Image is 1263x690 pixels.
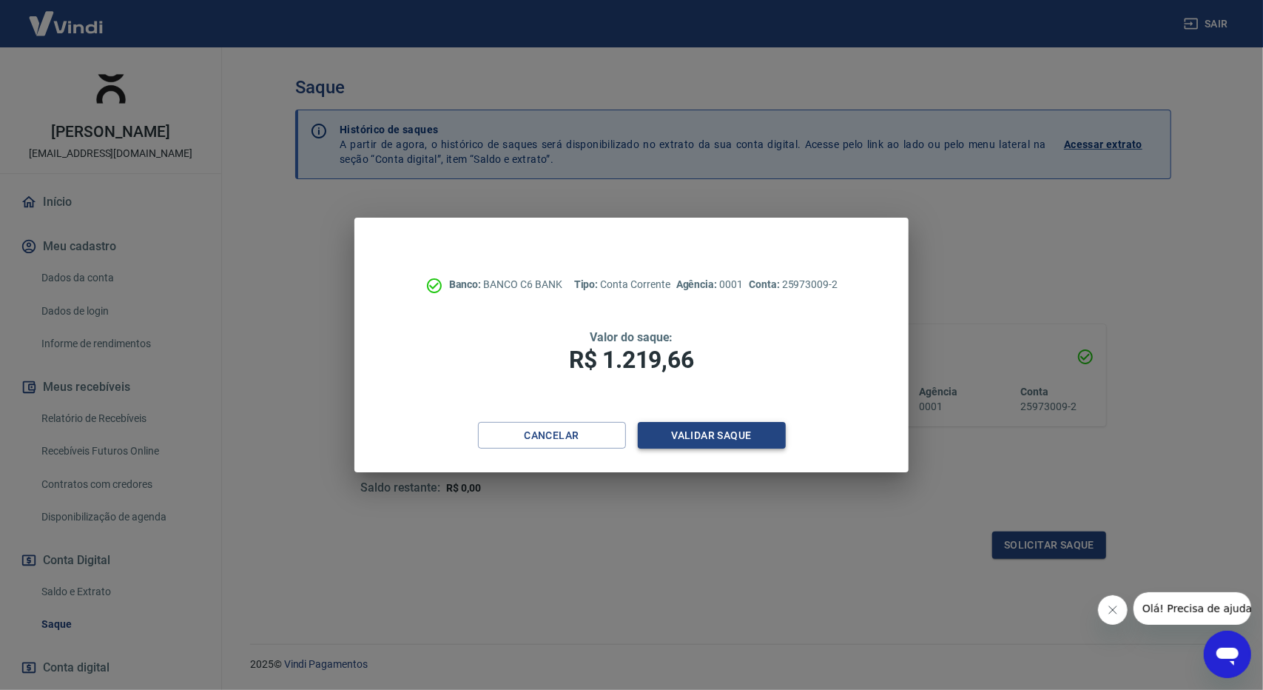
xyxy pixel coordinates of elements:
[1134,592,1251,625] iframe: Mensagem da empresa
[574,277,670,292] p: Conta Corrente
[574,278,601,290] span: Tipo:
[749,277,838,292] p: 25973009-2
[1098,595,1128,625] iframe: Fechar mensagem
[749,278,782,290] span: Conta:
[676,277,743,292] p: 0001
[478,422,626,449] button: Cancelar
[638,422,786,449] button: Validar saque
[1204,631,1251,678] iframe: Botão para abrir a janela de mensagens
[449,278,484,290] span: Banco:
[9,10,124,22] span: Olá! Precisa de ajuda?
[590,330,673,344] span: Valor do saque:
[676,278,720,290] span: Agência:
[449,277,562,292] p: BANCO C6 BANK
[569,346,693,374] span: R$ 1.219,66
